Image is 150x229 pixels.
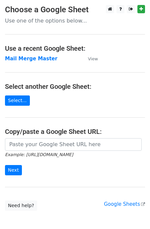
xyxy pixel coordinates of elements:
[5,152,73,157] small: Example: [URL][DOMAIN_NAME]
[5,83,145,90] h4: Select another Google Sheet:
[5,17,145,24] p: Use one of the options below...
[5,44,145,52] h4: Use a recent Google Sheet:
[88,56,98,61] small: View
[5,165,22,175] input: Next
[104,201,145,207] a: Google Sheets
[5,128,145,136] h4: Copy/paste a Google Sheet URL:
[5,138,142,151] input: Paste your Google Sheet URL here
[5,200,37,211] a: Need help?
[5,56,57,62] a: Mail Merge Master
[81,56,98,62] a: View
[5,5,145,15] h3: Choose a Google Sheet
[5,95,30,106] a: Select...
